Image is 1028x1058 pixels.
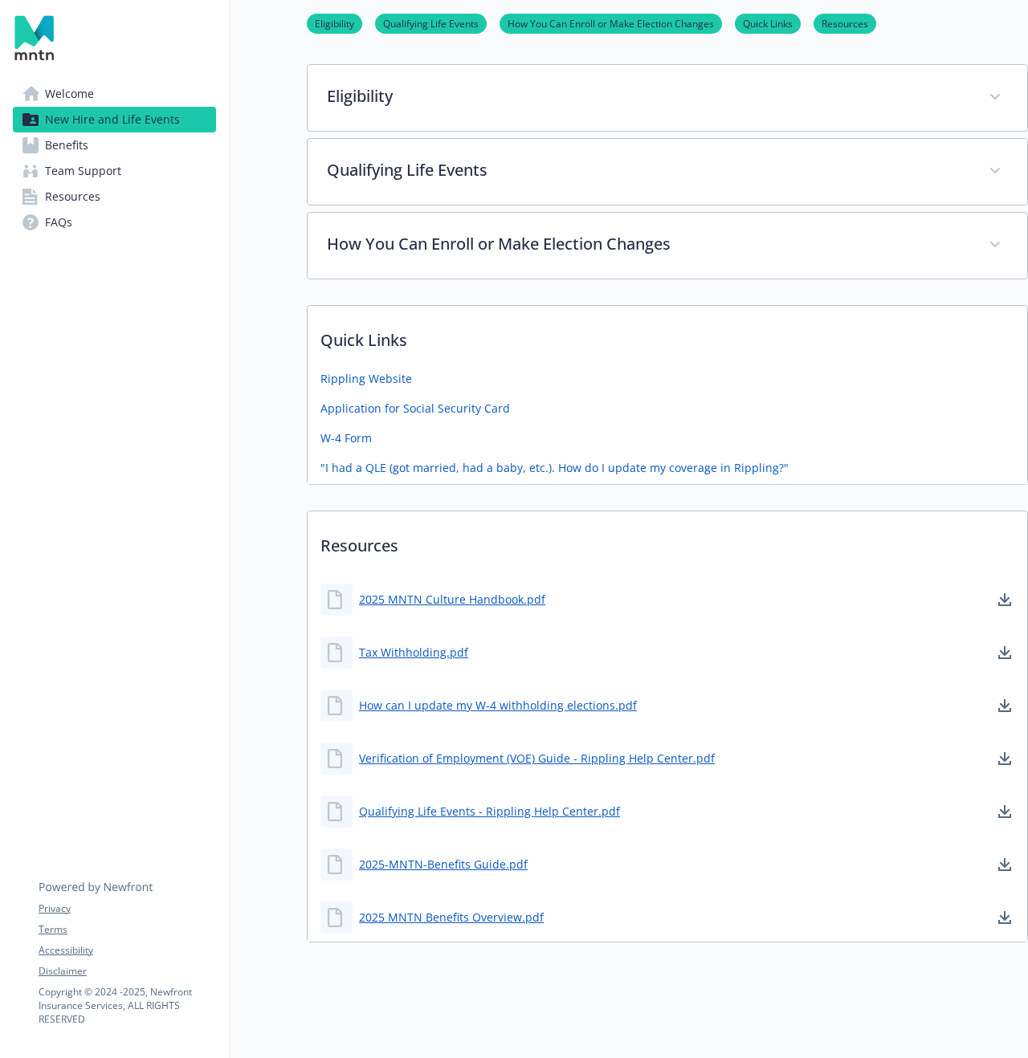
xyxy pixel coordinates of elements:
[308,213,1027,279] div: How You Can Enroll or Make Election Changes
[375,15,487,31] a: Qualifying Life Events
[39,985,215,1026] p: Copyright © 2024 - 2025 , Newfront Insurance Services, ALL RIGHTS RESERVED
[39,964,215,979] a: Disclaimer
[995,696,1014,715] a: download document
[500,15,722,31] a: How You Can Enroll or Make Election Changes
[39,922,215,937] a: Terms
[45,210,72,235] span: FAQs
[995,643,1014,662] a: download document
[13,158,216,184] a: Team Support
[45,81,94,107] span: Welcome
[45,158,121,184] span: Team Support
[320,400,510,417] a: Application for Social Security Card
[995,590,1014,609] a: download document
[327,232,969,256] p: How You Can Enroll or Make Election Changes
[814,15,876,31] a: Resources
[359,750,715,767] a: Verification of Employment (VOE) Guide - Rippling Help Center.pdf
[359,591,545,608] a: 2025 MNTN Culture Handbook.pdf
[308,65,1027,131] div: Eligibility
[39,901,215,916] a: Privacy
[327,84,969,108] p: Eligibility
[308,139,1027,205] div: Qualifying Life Events
[39,943,215,958] a: Accessibility
[45,184,100,210] span: Resources
[13,81,216,107] a: Welcome
[308,306,1027,365] p: Quick Links
[995,749,1014,768] a: download document
[735,15,801,31] a: Quick Links
[359,909,544,926] a: 2025 MNTN Benefits Overview.pdf
[308,511,1027,571] p: Resources
[13,184,216,210] a: Resources
[13,210,216,235] a: FAQs
[359,856,528,873] a: 2025-MNTN-Benefits Guide.pdf
[995,908,1014,927] a: download document
[13,107,216,132] a: New Hire and Life Events
[320,459,789,476] a: "I had a QLE (got married, had a baby, etc.). How do I update my coverage in Rippling?"
[995,802,1014,821] a: download document
[320,429,372,446] a: W-4 Form
[45,132,88,158] span: Benefits
[359,803,620,820] a: Qualifying Life Events - Rippling Help Center.pdf
[327,158,969,182] p: Qualifying Life Events
[995,855,1014,874] a: download document
[320,370,412,387] a: Rippling Website
[359,697,637,714] a: How can I update my W-4 withholding elections.pdf
[359,644,468,661] a: Tax Withholding.pdf
[307,15,362,31] a: Eligibility
[13,132,216,158] a: Benefits
[45,107,180,132] span: New Hire and Life Events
